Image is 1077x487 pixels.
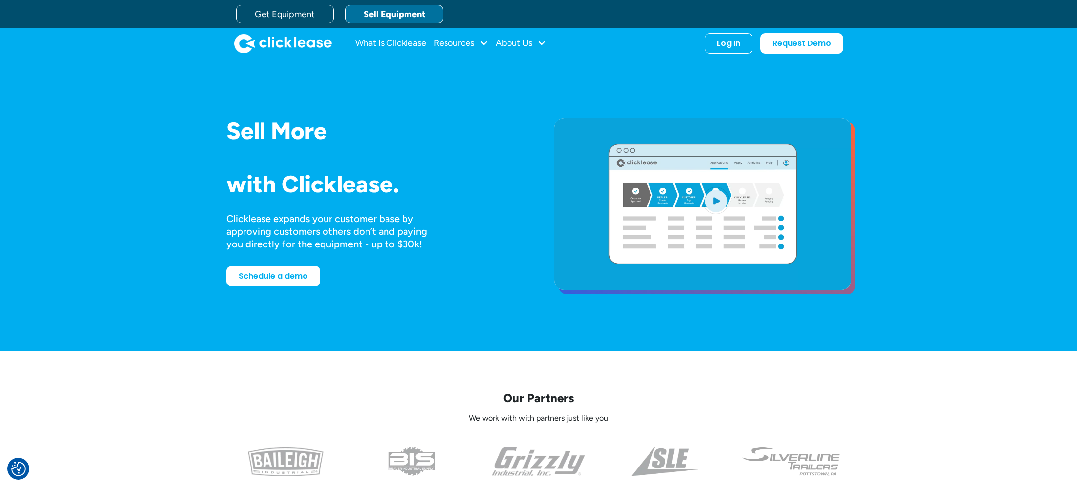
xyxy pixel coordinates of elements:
a: open lightbox [554,118,851,290]
h1: Sell More [226,118,523,144]
div: Log In [717,39,740,48]
p: We work with with partners just like you [226,413,851,424]
img: Clicklease logo [234,34,332,53]
a: home [234,34,332,53]
a: Request Demo [760,33,843,54]
img: Revisit consent button [11,462,26,476]
a: Sell Equipment [345,5,443,23]
img: Blue play button logo on a light blue circular background [703,187,729,214]
div: Resources [434,34,488,53]
div: About Us [496,34,546,53]
img: undefined [741,447,841,476]
img: a black and white photo of the side of a triangle [631,447,698,476]
h1: with Clicklease. [226,171,523,197]
img: the grizzly industrial inc logo [492,447,585,476]
img: the logo for beaver industrial supply [388,447,435,476]
button: Consent Preferences [11,462,26,476]
img: baileigh logo [248,447,324,476]
a: Get Equipment [236,5,334,23]
a: Schedule a demo [226,266,320,286]
div: Clicklease expands your customer base by approving customers others don’t and paying you directly... [226,212,445,250]
p: Our Partners [226,390,851,406]
a: What Is Clicklease [355,34,426,53]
